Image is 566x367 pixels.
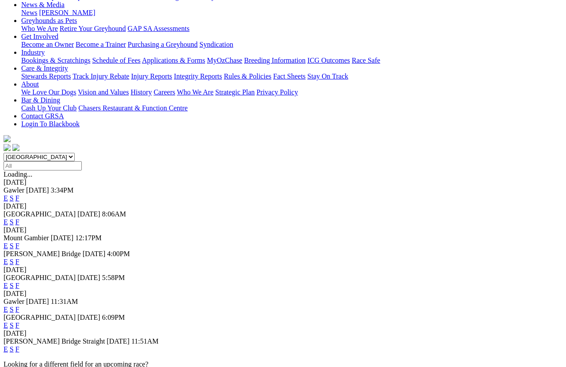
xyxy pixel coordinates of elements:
a: E [4,322,8,329]
a: Privacy Policy [256,88,298,96]
a: E [4,258,8,265]
a: Industry [21,49,45,56]
div: [DATE] [4,226,562,234]
a: S [10,306,14,313]
a: F [15,218,19,226]
span: 8:06AM [102,210,126,218]
span: [DATE] [77,210,100,218]
a: S [10,194,14,202]
a: E [4,282,8,289]
div: Get Involved [21,41,562,49]
a: F [15,322,19,329]
span: [GEOGRAPHIC_DATA] [4,210,76,218]
a: Cash Up Your Club [21,104,76,112]
a: E [4,345,8,353]
span: Gawler [4,298,24,305]
div: [DATE] [4,266,562,274]
span: 5:58PM [102,274,125,281]
span: [DATE] [107,337,130,345]
div: [DATE] [4,329,562,337]
a: Injury Reports [131,72,172,80]
a: E [4,218,8,226]
a: Strategic Plan [215,88,255,96]
img: twitter.svg [12,144,19,151]
a: Purchasing a Greyhound [128,41,198,48]
a: News [21,9,37,16]
div: [DATE] [4,178,562,186]
span: [DATE] [51,234,74,242]
a: Who We Are [21,25,58,32]
a: Greyhounds as Pets [21,17,77,24]
a: Schedule of Fees [92,57,140,64]
a: F [15,282,19,289]
a: F [15,194,19,202]
span: 3:34PM [51,186,74,194]
a: S [10,322,14,329]
a: S [10,218,14,226]
a: E [4,306,8,313]
span: [PERSON_NAME] Bridge [4,250,81,257]
a: Fact Sheets [273,72,306,80]
a: [PERSON_NAME] [39,9,95,16]
a: Rules & Policies [224,72,272,80]
a: Become an Owner [21,41,74,48]
a: Chasers Restaurant & Function Centre [78,104,187,112]
a: Bookings & Scratchings [21,57,90,64]
span: 11:51AM [131,337,159,345]
span: [GEOGRAPHIC_DATA] [4,274,76,281]
a: Stay On Track [307,72,348,80]
a: Who We Are [177,88,214,96]
a: F [15,258,19,265]
a: S [10,282,14,289]
a: ICG Outcomes [307,57,350,64]
span: Loading... [4,170,32,178]
a: News & Media [21,1,65,8]
span: [DATE] [26,186,49,194]
a: Login To Blackbook [21,120,80,128]
span: [DATE] [77,314,100,321]
div: About [21,88,562,96]
a: F [15,345,19,353]
a: Careers [153,88,175,96]
div: News & Media [21,9,562,17]
span: 4:00PM [107,250,130,257]
a: Track Injury Rebate [73,72,129,80]
input: Select date [4,161,82,170]
a: Care & Integrity [21,64,68,72]
a: F [15,242,19,250]
img: logo-grsa-white.png [4,135,11,142]
div: Industry [21,57,562,64]
a: Stewards Reports [21,72,71,80]
a: Get Involved [21,33,58,40]
a: Contact GRSA [21,112,64,120]
a: Become a Trainer [76,41,126,48]
a: Bar & Dining [21,96,60,104]
a: S [10,258,14,265]
img: facebook.svg [4,144,11,151]
div: [DATE] [4,202,562,210]
div: Bar & Dining [21,104,562,112]
a: E [4,194,8,202]
span: Gawler [4,186,24,194]
a: Integrity Reports [174,72,222,80]
div: Greyhounds as Pets [21,25,562,33]
span: 6:09PM [102,314,125,321]
a: S [10,345,14,353]
a: S [10,242,14,250]
a: Applications & Forms [142,57,205,64]
a: Race Safe [352,57,380,64]
span: [DATE] [77,274,100,281]
span: [GEOGRAPHIC_DATA] [4,314,76,321]
a: GAP SA Assessments [128,25,190,32]
span: [PERSON_NAME] Bridge Straight [4,337,105,345]
a: We Love Our Dogs [21,88,76,96]
a: Retire Your Greyhound [60,25,126,32]
span: [DATE] [83,250,106,257]
a: MyOzChase [207,57,242,64]
a: Vision and Values [78,88,129,96]
span: 11:31AM [51,298,78,305]
div: Care & Integrity [21,72,562,80]
a: F [15,306,19,313]
a: Breeding Information [244,57,306,64]
span: Mount Gambier [4,234,49,242]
